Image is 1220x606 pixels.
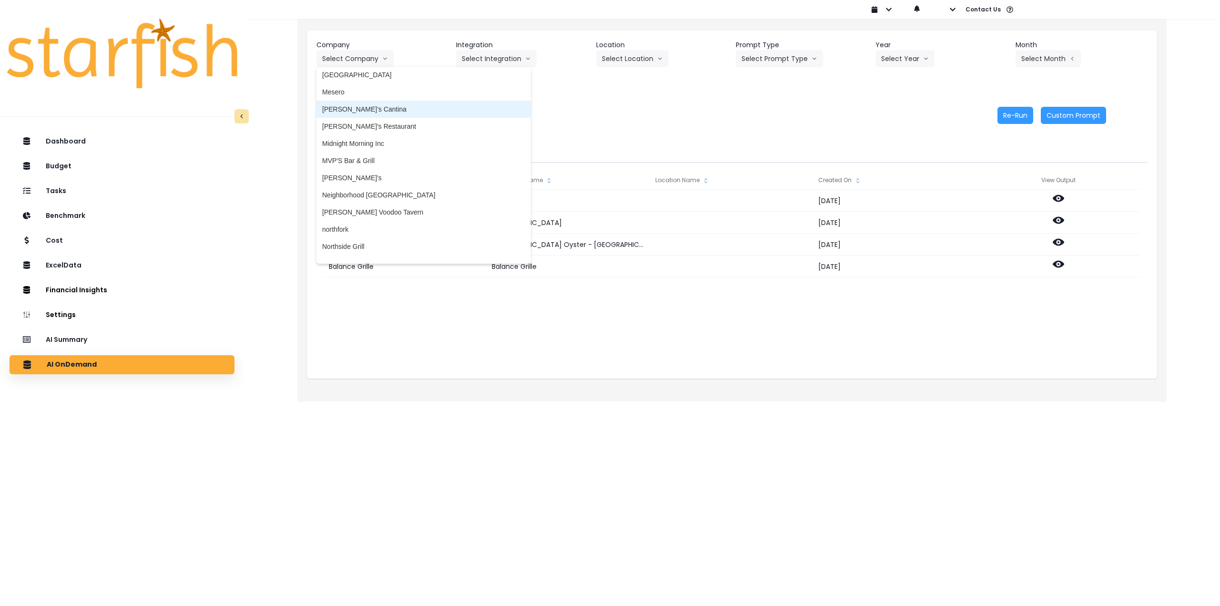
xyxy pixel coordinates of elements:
[10,231,234,250] button: Cost
[46,162,71,170] p: Budget
[977,171,1140,190] div: View Output
[596,40,728,50] header: Location
[736,40,868,50] header: Prompt Type
[46,261,81,269] p: ExcelData
[813,256,976,277] div: [DATE]
[322,207,525,217] span: [PERSON_NAME] Voodoo Tavern
[10,330,234,349] button: AI Summary
[382,54,388,63] svg: arrow down line
[1016,50,1081,67] button: Select Montharrow left line
[854,177,862,185] svg: sort
[487,212,650,234] div: [GEOGRAPHIC_DATA]
[322,122,525,131] span: [PERSON_NAME]'s Restaurant
[10,256,234,275] button: ExcelData
[47,360,97,369] p: AI OnDemand
[487,171,650,190] div: Integration Name
[875,50,935,67] button: Select Yeararrow down line
[322,242,525,251] span: Northside Grill
[812,54,817,63] svg: arrow down line
[545,177,553,185] svg: sort
[525,54,531,63] svg: arrow down line
[322,173,525,183] span: [PERSON_NAME]'s
[46,336,87,344] p: AI Summary
[322,225,525,234] span: northfork
[316,40,448,50] header: Company
[487,234,650,256] div: [GEOGRAPHIC_DATA] Oyster - [GEOGRAPHIC_DATA]
[10,281,234,300] button: Financial Insights
[487,256,650,277] div: Balance Grille
[46,137,86,145] p: Dashboard
[322,139,525,148] span: Midnight Morning Inc
[1016,40,1148,50] header: Month
[923,54,929,63] svg: arrow down line
[322,87,525,97] span: Mesero
[702,177,710,185] svg: sort
[456,40,588,50] header: Integration
[322,156,525,165] span: MVP'S Bar & Grill
[324,256,487,277] div: Balance Grille
[596,50,669,67] button: Select Locationarrow down line
[1041,107,1106,124] button: Custom Prompt
[813,212,976,234] div: [DATE]
[997,107,1033,124] button: Re-Run
[46,187,66,195] p: Tasks
[487,190,650,212] div: Bolay
[1069,54,1075,63] svg: arrow left line
[316,67,531,264] ul: Select Companyarrow down line
[456,50,537,67] button: Select Integrationarrow down line
[46,236,63,245] p: Cost
[813,234,976,256] div: [DATE]
[10,206,234,226] button: Benchmark
[10,306,234,325] button: Settings
[651,171,813,190] div: Location Name
[813,171,976,190] div: Created On
[10,157,234,176] button: Budget
[875,40,1007,50] header: Year
[322,70,525,80] span: [GEOGRAPHIC_DATA]
[322,259,525,268] span: Nova Restaurant Group
[657,54,663,63] svg: arrow down line
[316,50,394,67] button: Select Companyarrow down line
[46,212,85,220] p: Benchmark
[736,50,823,67] button: Select Prompt Typearrow down line
[322,104,525,114] span: [PERSON_NAME]’s Cantina
[322,190,525,200] span: Neighborhood [GEOGRAPHIC_DATA]
[10,132,234,151] button: Dashboard
[10,182,234,201] button: Tasks
[10,355,234,374] button: AI OnDemand
[813,190,976,212] div: [DATE]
